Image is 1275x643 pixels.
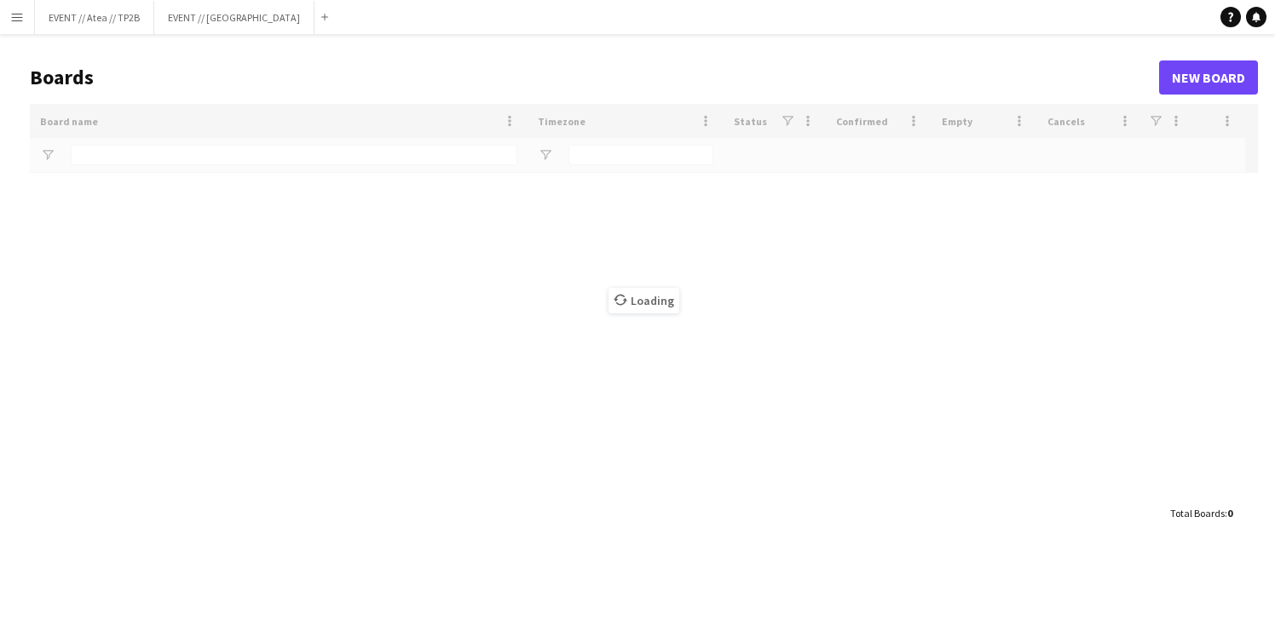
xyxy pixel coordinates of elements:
[1159,60,1258,95] a: New Board
[1170,497,1232,530] div: :
[30,65,1159,90] h1: Boards
[609,288,679,313] span: Loading
[1170,507,1225,520] span: Total Boards
[35,1,154,34] button: EVENT // Atea // TP2B
[1227,507,1232,520] span: 0
[154,1,314,34] button: EVENT // [GEOGRAPHIC_DATA]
